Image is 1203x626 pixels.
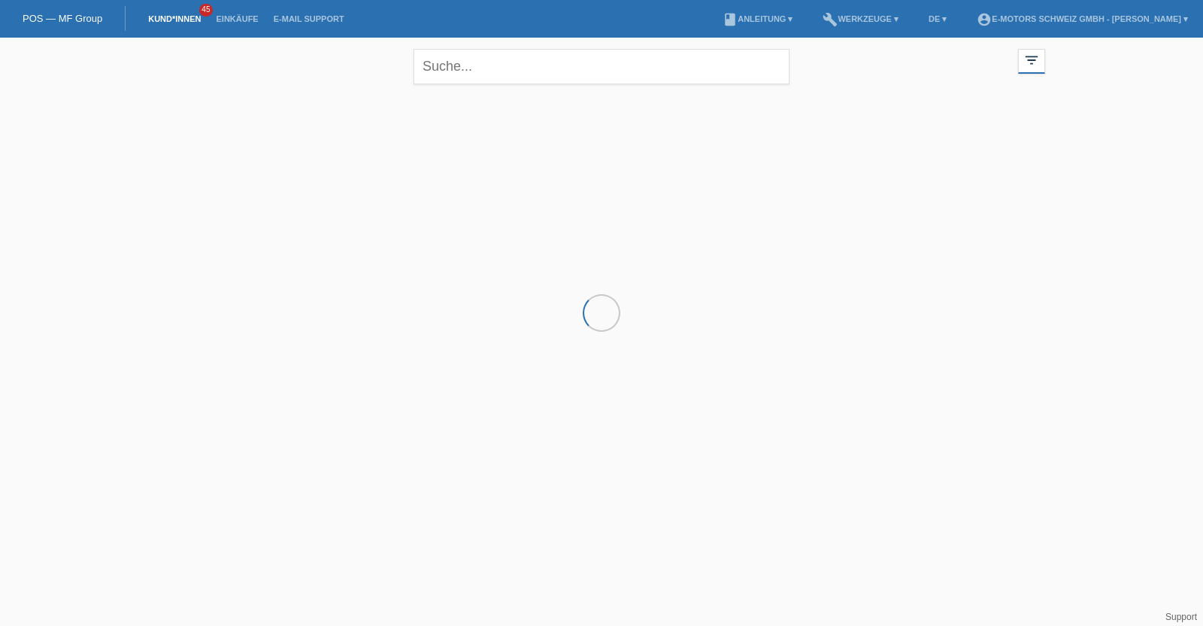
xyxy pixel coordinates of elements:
[141,14,208,23] a: Kund*innen
[1165,612,1197,622] a: Support
[199,4,213,17] span: 45
[977,12,992,27] i: account_circle
[414,49,789,84] input: Suche...
[723,12,738,27] i: book
[969,14,1195,23] a: account_circleE-Motors Schweiz GmbH - [PERSON_NAME] ▾
[921,14,954,23] a: DE ▾
[715,14,800,23] a: bookAnleitung ▾
[823,12,838,27] i: build
[1023,52,1040,68] i: filter_list
[23,13,102,24] a: POS — MF Group
[208,14,265,23] a: Einkäufe
[815,14,906,23] a: buildWerkzeuge ▾
[266,14,352,23] a: E-Mail Support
